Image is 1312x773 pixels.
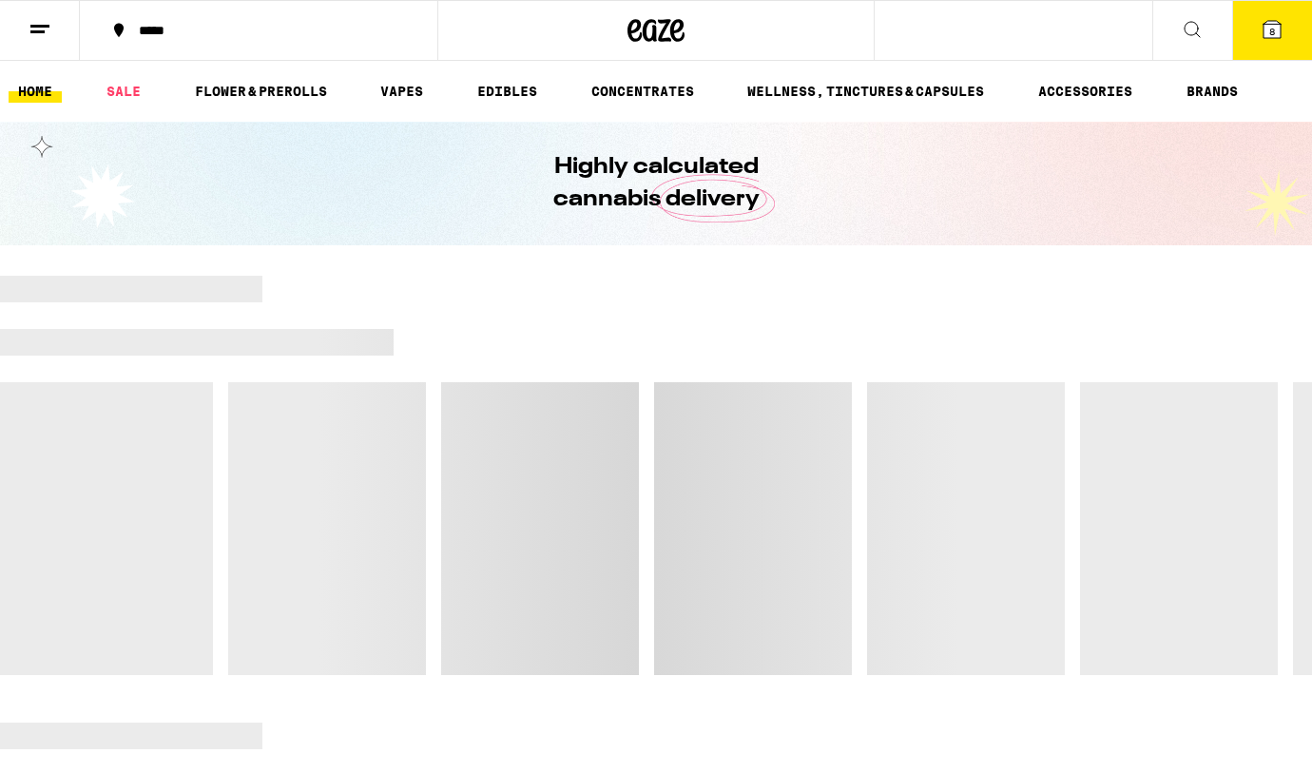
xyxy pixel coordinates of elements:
h1: Highly calculated cannabis delivery [499,151,813,216]
a: BRANDS [1177,80,1247,103]
a: EDIBLES [468,80,547,103]
a: CONCENTRATES [582,80,704,103]
a: SALE [97,80,150,103]
a: ACCESSORIES [1029,80,1142,103]
span: 8 [1269,26,1275,37]
a: WELLNESS, TINCTURES & CAPSULES [738,80,994,103]
a: HOME [9,80,62,103]
a: FLOWER & PREROLLS [185,80,337,103]
button: 8 [1232,1,1312,60]
a: VAPES [371,80,433,103]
